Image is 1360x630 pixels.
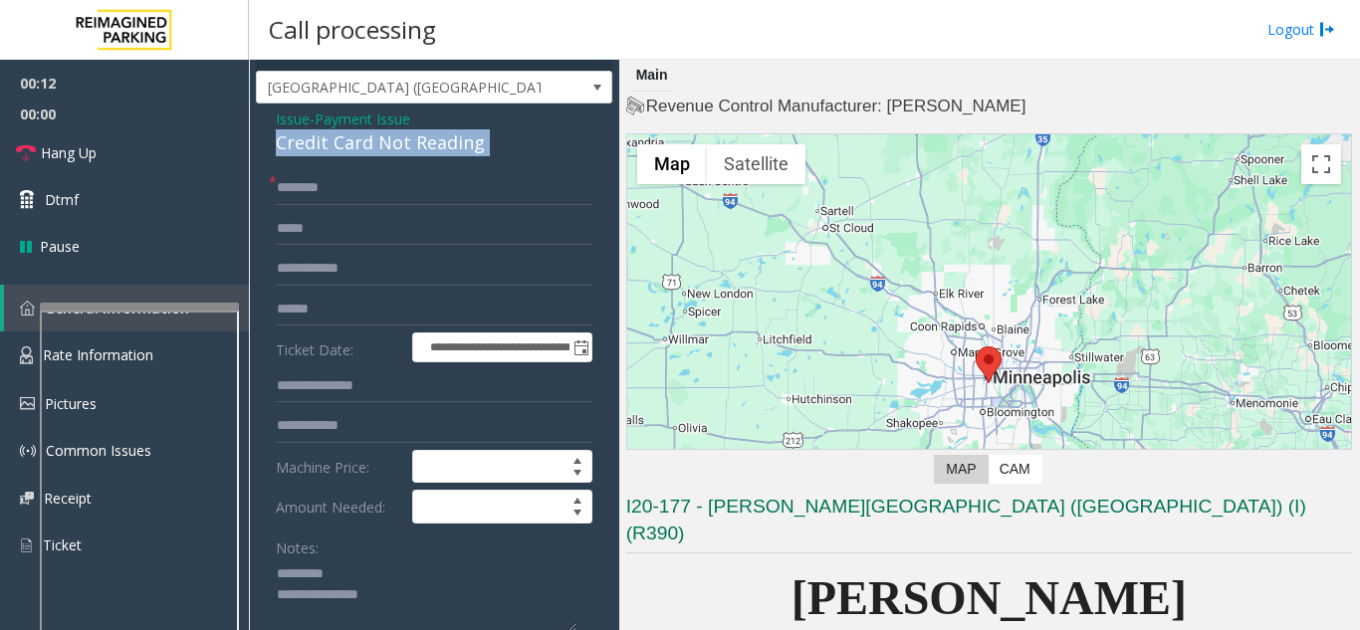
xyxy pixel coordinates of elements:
button: Toggle fullscreen view [1301,144,1341,184]
span: Increase value [564,491,591,507]
img: 'icon' [20,492,34,505]
img: logout [1319,19,1335,40]
span: Increase value [564,451,591,467]
div: Main [631,60,673,92]
h4: Revenue Control Manufacturer: [PERSON_NAME] [626,95,1352,118]
label: Notes: [276,530,319,558]
span: Issue [276,108,310,129]
span: Hang Up [41,142,97,163]
a: Logout [1267,19,1335,40]
span: Pause [40,236,80,257]
img: 'icon' [20,536,33,554]
h3: Call processing [259,5,446,54]
span: Decrease value [564,467,591,483]
label: Amount Needed: [271,490,407,524]
button: Show satellite imagery [707,144,805,184]
h3: I20-177 - [PERSON_NAME][GEOGRAPHIC_DATA] ([GEOGRAPHIC_DATA]) (I) (R390) [626,494,1352,553]
span: Toggle popup [569,333,591,361]
label: Machine Price: [271,450,407,484]
a: General Information [4,285,249,331]
img: 'icon' [20,301,35,315]
div: 800 East 28th Street, Minneapolis, MN [976,346,1002,383]
span: [GEOGRAPHIC_DATA] ([GEOGRAPHIC_DATA]) [257,72,541,104]
span: Dtmf [45,189,79,210]
span: - [310,109,410,128]
img: 'icon' [20,397,35,410]
img: 'icon' [20,346,33,364]
div: Credit Card Not Reading [276,129,592,156]
img: 'icon' [20,443,36,459]
label: Ticket Date: [271,332,407,362]
label: CAM [988,455,1042,484]
label: Map [934,455,988,484]
span: Decrease value [564,507,591,523]
button: Show street map [637,144,707,184]
span: Payment Issue [315,108,410,129]
span: General Information [45,299,189,317]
